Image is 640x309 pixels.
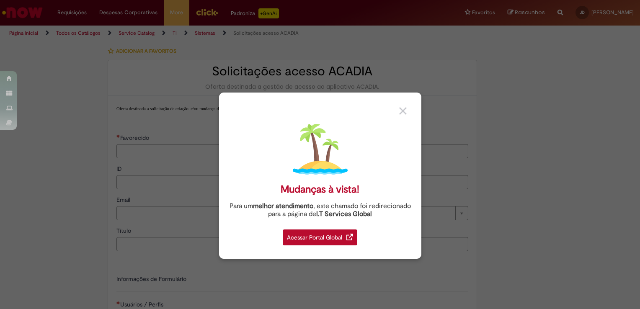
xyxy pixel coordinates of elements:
strong: melhor atendimento [253,202,313,210]
a: Acessar Portal Global [283,225,357,245]
img: redirect_link.png [346,234,353,240]
img: island.png [293,122,348,177]
a: I.T Services Global [316,205,372,218]
div: Acessar Portal Global [283,229,357,245]
div: Mudanças à vista! [281,183,359,196]
img: close_button_grey.png [399,107,407,115]
div: Para um , este chamado foi redirecionado para a página de [225,202,415,218]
